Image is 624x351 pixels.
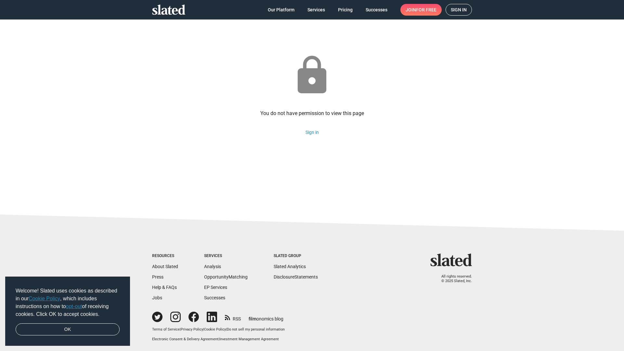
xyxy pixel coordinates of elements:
[338,4,353,16] span: Pricing
[225,312,241,322] a: RSS
[204,253,248,259] div: Services
[451,4,467,15] span: Sign in
[219,337,279,341] a: Investment Management Agreement
[152,337,218,341] a: Electronic Consent & Delivery Agreement
[400,4,442,16] a: Joinfor free
[152,285,177,290] a: Help & FAQs
[180,327,181,331] span: |
[16,323,120,336] a: dismiss cookie message
[204,264,221,269] a: Analysis
[406,4,436,16] span: Join
[435,274,472,284] p: All rights reserved. © 2025 Slated, Inc.
[446,4,472,16] a: Sign in
[227,327,285,332] button: Do not sell my personal information
[204,295,225,300] a: Successes
[274,264,306,269] a: Slated Analytics
[29,296,60,301] a: Cookie Policy
[333,4,358,16] a: Pricing
[181,327,203,331] a: Privacy Policy
[263,4,300,16] a: Our Platform
[366,4,387,16] span: Successes
[274,274,318,279] a: DisclosureStatements
[152,295,162,300] a: Jobs
[203,327,204,331] span: |
[152,274,163,279] a: Press
[260,110,364,117] div: You do not have permission to view this page
[249,311,283,322] a: filmonomics blog
[152,264,178,269] a: About Slated
[360,4,393,16] a: Successes
[307,4,325,16] span: Services
[152,253,178,259] div: Resources
[218,337,219,341] span: |
[204,327,226,331] a: Cookie Policy
[152,327,180,331] a: Terms of Service
[249,316,256,321] span: film
[416,4,436,16] span: for free
[291,54,333,97] mat-icon: lock
[274,253,318,259] div: Slated Group
[302,4,330,16] a: Services
[16,287,120,318] span: Welcome! Slated uses cookies as described in our , which includes instructions on how to of recei...
[226,327,227,331] span: |
[204,285,227,290] a: EP Services
[66,304,82,309] a: opt-out
[305,130,319,135] a: Sign in
[204,274,248,279] a: OpportunityMatching
[5,277,130,346] div: cookieconsent
[268,4,294,16] span: Our Platform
